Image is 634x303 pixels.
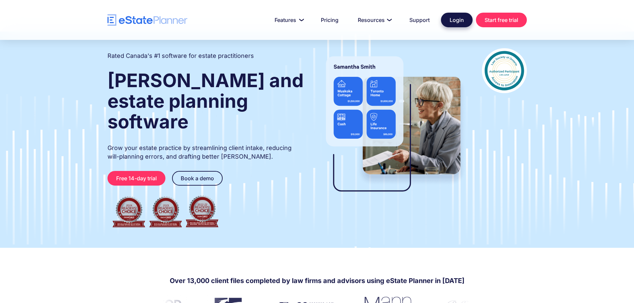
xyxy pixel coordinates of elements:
h4: Over 13,000 client files completed by law firms and advisors using eState Planner in [DATE] [170,276,465,285]
h2: Rated Canada's #1 software for estate practitioners [107,52,254,60]
a: Start free trial [476,13,527,27]
strong: [PERSON_NAME] and estate planning software [107,69,304,133]
a: Book a demo [172,171,223,186]
a: Resources [350,13,398,27]
a: Login [441,13,473,27]
p: Grow your estate practice by streamlining client intake, reducing will-planning errors, and draft... [107,144,305,161]
img: estate planner showing wills to their clients, using eState Planner, a leading estate planning so... [318,48,469,205]
a: Pricing [313,13,346,27]
a: Support [401,13,438,27]
a: Features [267,13,310,27]
a: home [107,14,187,26]
a: Free 14-day trial [107,171,165,186]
